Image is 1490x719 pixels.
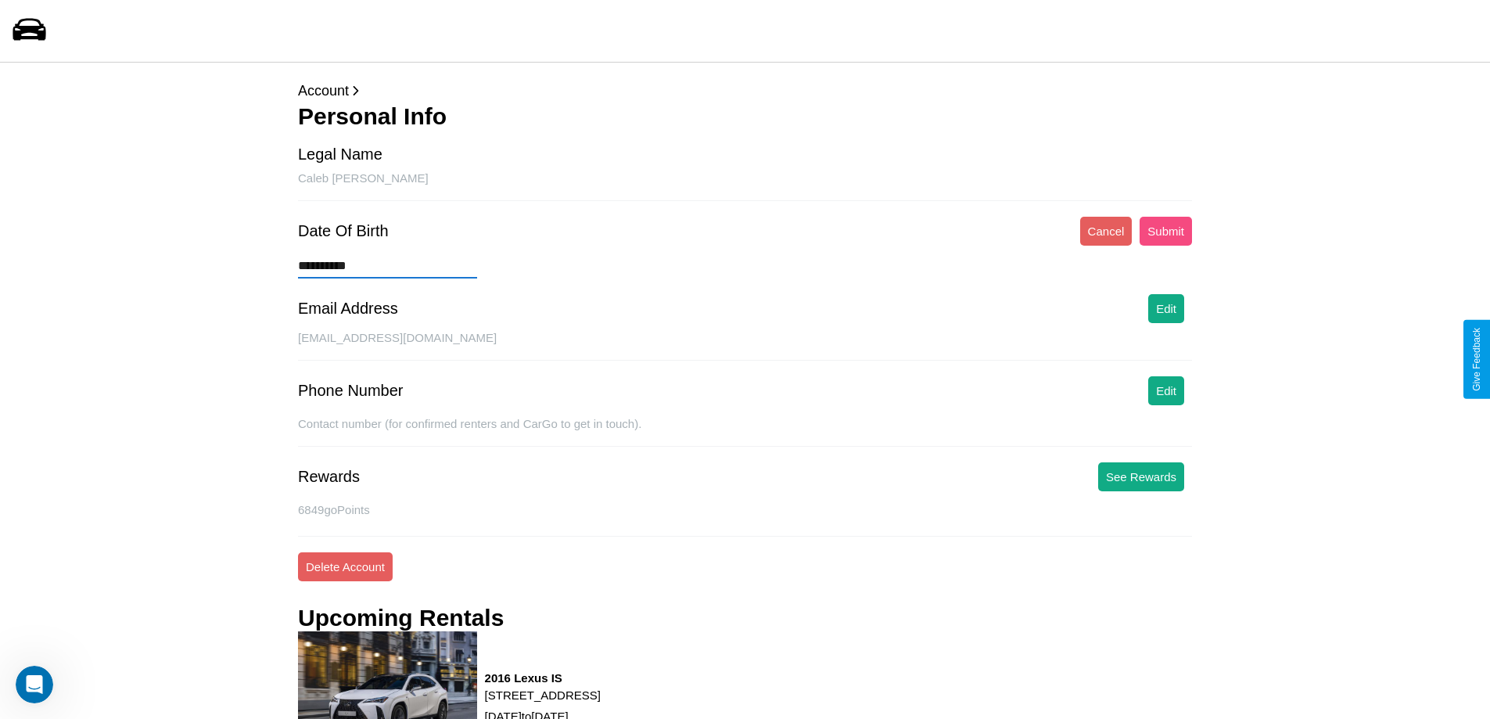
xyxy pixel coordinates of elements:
[298,417,1192,447] div: Contact number (for confirmed renters and CarGo to get in touch).
[298,171,1192,201] div: Caleb [PERSON_NAME]
[298,331,1192,361] div: [EMAIL_ADDRESS][DOMAIN_NAME]
[298,78,1192,103] p: Account
[298,103,1192,130] h3: Personal Info
[298,499,1192,520] p: 6849 goPoints
[298,300,398,318] div: Email Address
[298,552,393,581] button: Delete Account
[1140,217,1192,246] button: Submit
[1148,294,1184,323] button: Edit
[16,666,53,703] iframe: Intercom live chat
[298,222,389,240] div: Date Of Birth
[485,685,601,706] p: [STREET_ADDRESS]
[298,605,504,631] h3: Upcoming Rentals
[298,468,360,486] div: Rewards
[485,671,601,685] h3: 2016 Lexus IS
[298,382,404,400] div: Phone Number
[298,146,382,164] div: Legal Name
[1098,462,1184,491] button: See Rewards
[1471,328,1482,391] div: Give Feedback
[1080,217,1133,246] button: Cancel
[1148,376,1184,405] button: Edit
